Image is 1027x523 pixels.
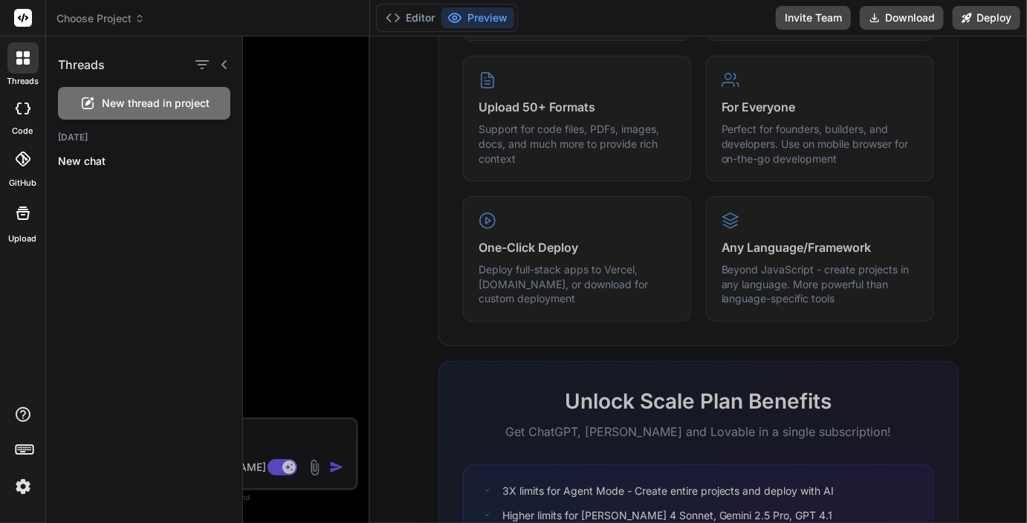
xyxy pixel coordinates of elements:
[441,7,514,28] button: Preview
[46,131,242,143] h2: [DATE]
[776,6,851,30] button: Invite Team
[58,56,105,74] h1: Threads
[860,6,944,30] button: Download
[380,7,441,28] button: Editor
[13,125,33,137] label: code
[7,75,39,88] label: threads
[953,6,1020,30] button: Deploy
[10,474,36,499] img: settings
[9,233,37,245] label: Upload
[9,177,36,189] label: GitHub
[103,96,210,111] span: New thread in project
[58,154,242,169] p: New chat
[56,11,145,26] span: Choose Project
